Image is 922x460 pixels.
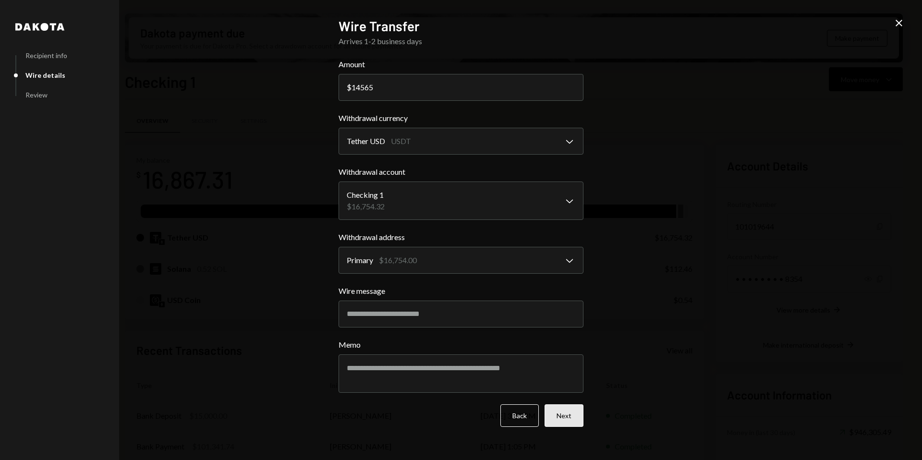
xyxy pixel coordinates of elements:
button: Next [545,404,583,427]
label: Withdrawal account [339,166,583,178]
div: $16,754.00 [379,254,417,266]
button: Withdrawal address [339,247,583,274]
label: Memo [339,339,583,351]
div: Arrives 1-2 business days [339,36,583,47]
button: Withdrawal account [339,182,583,220]
label: Withdrawal address [339,231,583,243]
input: 0.00 [339,74,583,101]
button: Back [500,404,539,427]
div: Recipient info [25,51,67,60]
label: Amount [339,59,583,70]
div: $ [347,83,352,92]
label: Wire message [339,285,583,297]
button: Withdrawal currency [339,128,583,155]
div: Review [25,91,48,99]
div: Wire details [25,71,65,79]
label: Withdrawal currency [339,112,583,124]
h2: Wire Transfer [339,17,583,36]
div: USDT [391,135,411,147]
